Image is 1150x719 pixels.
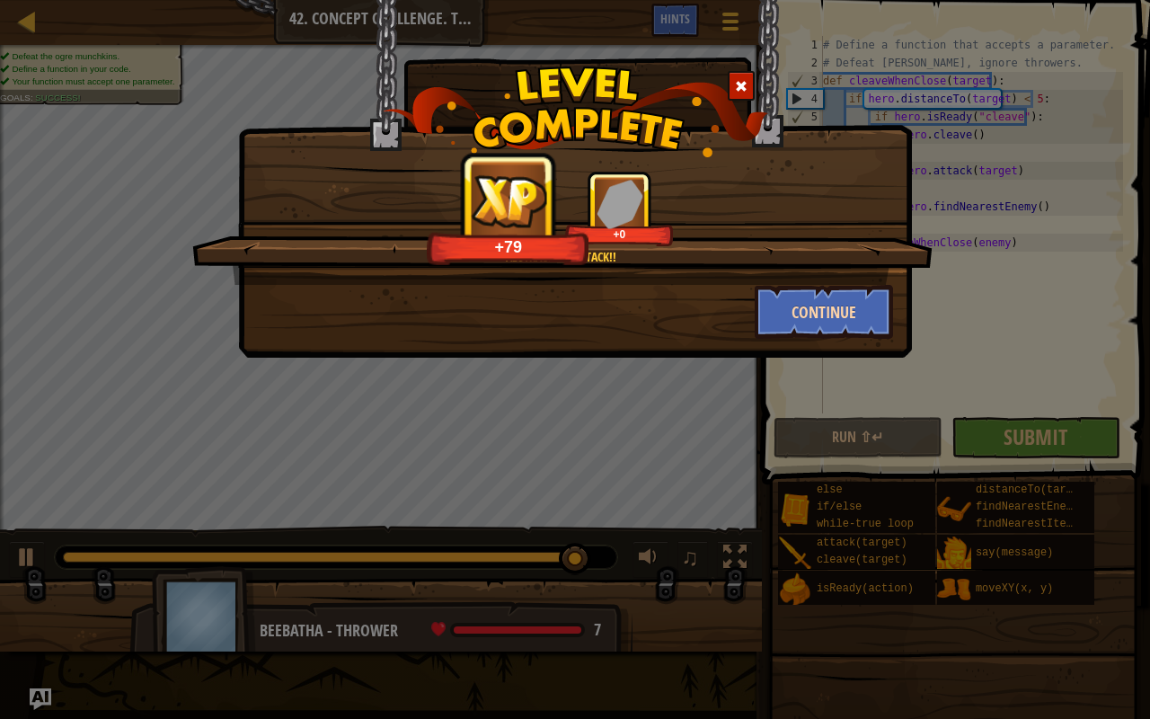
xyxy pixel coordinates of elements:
[432,236,585,257] div: +79
[383,67,768,157] img: level_complete.png
[278,248,845,266] div: Abstraction Attack!!
[755,285,894,339] button: Continue
[569,227,670,241] div: +0
[597,179,643,228] img: reward_icon_gems.png
[465,170,553,231] img: reward_icon_xp.png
